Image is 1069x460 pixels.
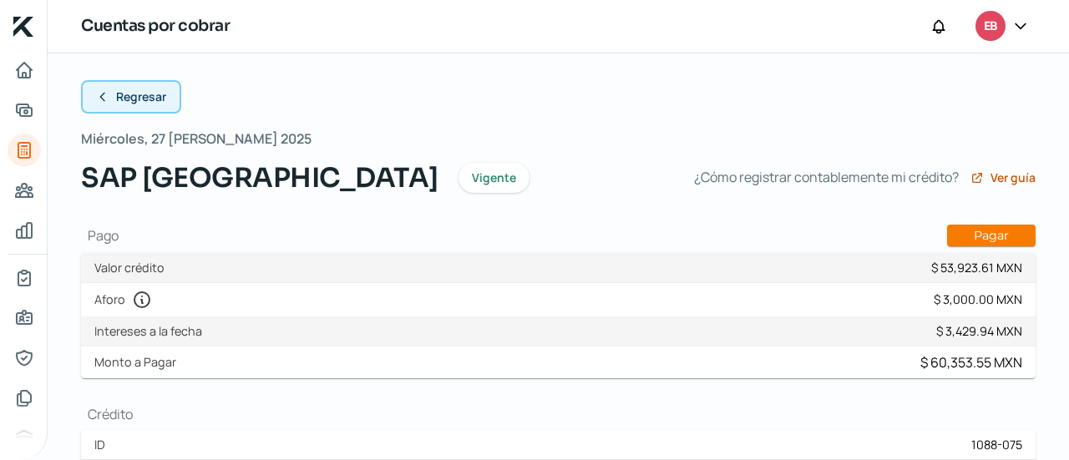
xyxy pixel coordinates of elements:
div: $ 60,353.55 MXN [920,353,1022,372]
a: Buró de crédito [8,422,41,455]
span: Miércoles, 27 [PERSON_NAME] 2025 [81,127,312,151]
div: $ 53,923.61 MXN [931,260,1022,275]
a: Tus créditos [8,134,41,167]
h1: Crédito [81,405,1036,423]
span: EB [984,17,997,37]
a: Ver guía [970,171,1036,185]
span: ¿Cómo registrar contablemente mi crédito? [694,165,959,190]
a: Pago a proveedores [8,174,41,207]
h1: Pago [81,225,1036,246]
div: $ 3,429.94 MXN [936,323,1022,339]
span: Vigente [472,172,516,184]
a: Adelantar facturas [8,94,41,127]
a: Documentos [8,382,41,415]
span: Ver guía [990,172,1036,184]
a: Mis finanzas [8,214,41,247]
a: Representantes [8,341,41,375]
button: Pagar [947,225,1036,246]
a: Información general [8,301,41,335]
button: Regresar [81,80,181,114]
a: Mi contrato [8,261,41,295]
div: $ 3,000.00 MXN [934,291,1022,307]
label: Monto a Pagar [94,354,183,370]
h1: Cuentas por cobrar [81,14,230,38]
div: 1088-075 [971,437,1022,452]
a: Inicio [8,53,41,87]
label: Intereses a la fecha [94,323,209,339]
label: Aforo [94,290,159,310]
span: SAP [GEOGRAPHIC_DATA] [81,158,438,198]
label: ID [94,437,112,452]
label: Valor crédito [94,260,171,275]
span: Regresar [116,91,166,103]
